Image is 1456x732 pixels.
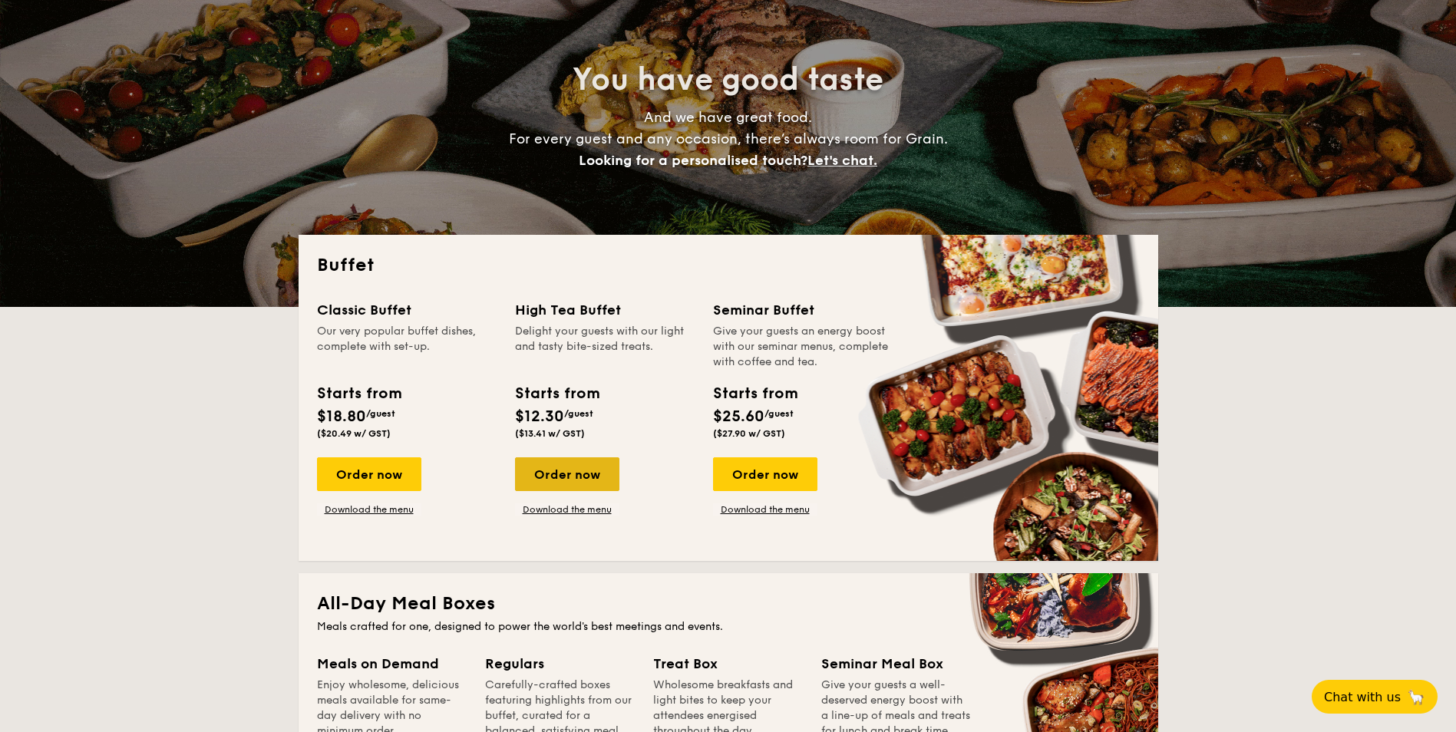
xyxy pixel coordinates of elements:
div: Delight your guests with our light and tasty bite-sized treats. [515,324,695,370]
div: Order now [713,457,817,491]
a: Download the menu [317,503,421,516]
div: High Tea Buffet [515,299,695,321]
a: Download the menu [713,503,817,516]
span: And we have great food. For every guest and any occasion, there’s always room for Grain. [509,109,948,169]
span: You have good taste [573,61,883,98]
div: Treat Box [653,653,803,674]
span: Looking for a personalised touch? [579,152,807,169]
div: Starts from [317,382,401,405]
span: ($27.90 w/ GST) [713,428,785,439]
span: Let's chat. [807,152,877,169]
div: Our very popular buffet dishes, complete with set-up. [317,324,497,370]
span: /guest [366,408,395,419]
span: /guest [764,408,794,419]
div: Order now [515,457,619,491]
div: Meals crafted for one, designed to power the world's best meetings and events. [317,619,1140,635]
div: Starts from [713,382,797,405]
div: Seminar Buffet [713,299,893,321]
h2: All-Day Meal Boxes [317,592,1140,616]
h2: Buffet [317,253,1140,278]
span: ($20.49 w/ GST) [317,428,391,439]
div: Seminar Meal Box [821,653,971,674]
span: Chat with us [1324,690,1401,704]
span: ($13.41 w/ GST) [515,428,585,439]
div: Order now [317,457,421,491]
div: Classic Buffet [317,299,497,321]
a: Download the menu [515,503,619,516]
span: 🦙 [1407,688,1425,706]
span: $25.60 [713,407,764,426]
div: Starts from [515,382,599,405]
span: $18.80 [317,407,366,426]
div: Give your guests an energy boost with our seminar menus, complete with coffee and tea. [713,324,893,370]
div: Regulars [485,653,635,674]
div: Meals on Demand [317,653,467,674]
span: $12.30 [515,407,564,426]
span: /guest [564,408,593,419]
button: Chat with us🦙 [1312,680,1438,714]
